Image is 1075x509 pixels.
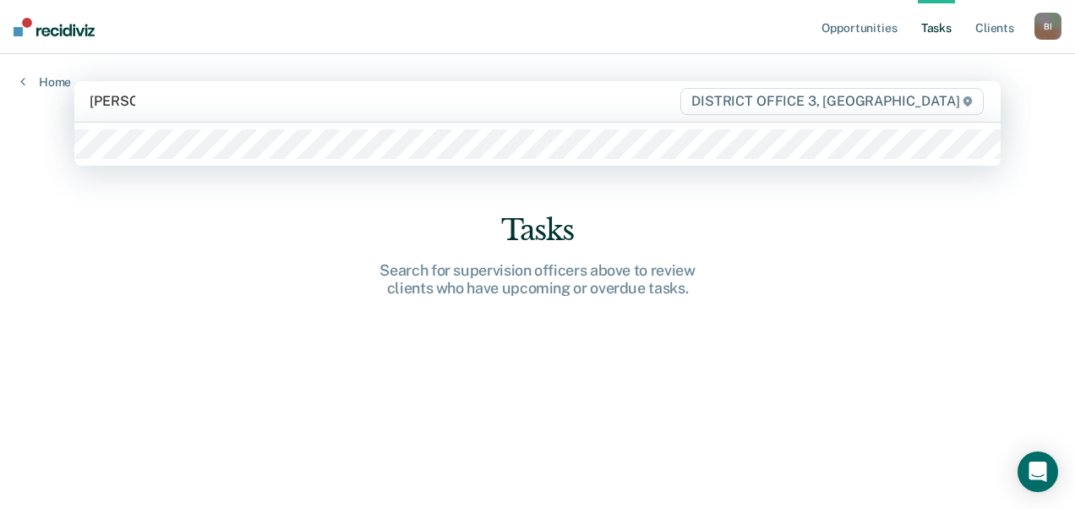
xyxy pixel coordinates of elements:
[14,18,95,36] img: Recidiviz
[267,213,808,248] div: Tasks
[1034,13,1061,40] div: B I
[267,261,808,298] div: Search for supervision officers above to review clients who have upcoming or overdue tasks.
[1018,452,1058,492] div: Open Intercom Messenger
[1034,13,1061,40] button: BI
[680,88,984,115] span: DISTRICT OFFICE 3, [GEOGRAPHIC_DATA]
[20,74,71,90] a: Home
